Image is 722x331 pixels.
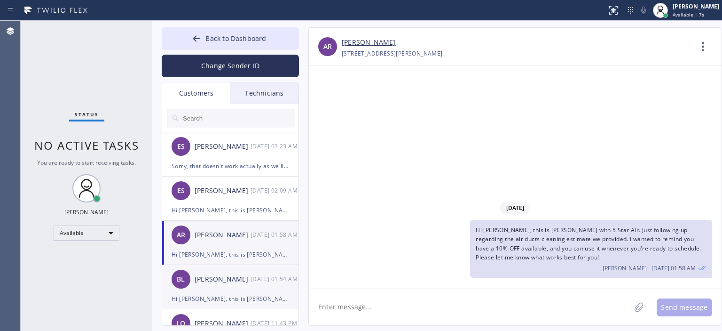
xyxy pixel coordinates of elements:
[75,111,99,118] span: Status
[230,82,298,104] div: Technicians
[182,109,295,128] input: Search
[637,4,650,17] button: Mute
[195,230,251,241] div: [PERSON_NAME]
[37,159,136,167] span: You are ready to start receiving tasks.
[195,186,251,196] div: [PERSON_NAME]
[323,41,332,52] span: AR
[64,208,109,216] div: [PERSON_NAME]
[195,274,251,285] div: [PERSON_NAME]
[603,264,647,272] span: [PERSON_NAME]
[205,34,266,43] span: Back to Dashboard
[176,318,185,329] span: LO
[251,141,299,152] div: 09/25/2025 9:23 AM
[54,226,119,241] div: Available
[673,2,719,10] div: [PERSON_NAME]
[476,226,701,261] span: Hi [PERSON_NAME], this is [PERSON_NAME] with 5 Star Air. Just following up regarding the air duct...
[177,230,185,241] span: AR
[251,229,299,240] div: 09/24/2025 9:58 AM
[172,161,289,171] div: Sorry, that doesn't work actually as we'll be in meetings. Do you have any other times in the nex...
[172,249,289,260] div: Hi [PERSON_NAME], this is [PERSON_NAME] with 5 Star Air. Just following up regarding the air duct...
[500,202,531,214] span: [DATE]
[162,27,299,50] button: Back to Dashboard
[172,293,289,304] div: Hi [PERSON_NAME], this is [PERSON_NAME] with 5 Star Air. Just following up regarding the air duct...
[162,55,299,77] button: Change Sender ID
[673,11,704,18] span: Available | 7s
[651,264,696,272] span: [DATE] 01:58 AM
[195,318,251,329] div: [PERSON_NAME]
[177,186,185,196] span: ES
[172,205,289,216] div: Hi [PERSON_NAME], this is [PERSON_NAME] with 5 Star Air. Just following up regarding the air duct...
[34,137,139,153] span: No active tasks
[177,274,185,285] span: BL
[251,318,299,329] div: 09/24/2025 9:43 AM
[251,274,299,284] div: 09/24/2025 9:54 AM
[177,141,185,152] span: ES
[342,48,443,59] div: [STREET_ADDRESS][PERSON_NAME]
[657,299,712,316] button: Send message
[195,141,251,152] div: [PERSON_NAME]
[470,220,712,278] div: 09/24/2025 9:58 AM
[342,37,395,48] a: [PERSON_NAME]
[162,82,230,104] div: Customers
[251,185,299,196] div: 09/24/2025 9:09 AM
